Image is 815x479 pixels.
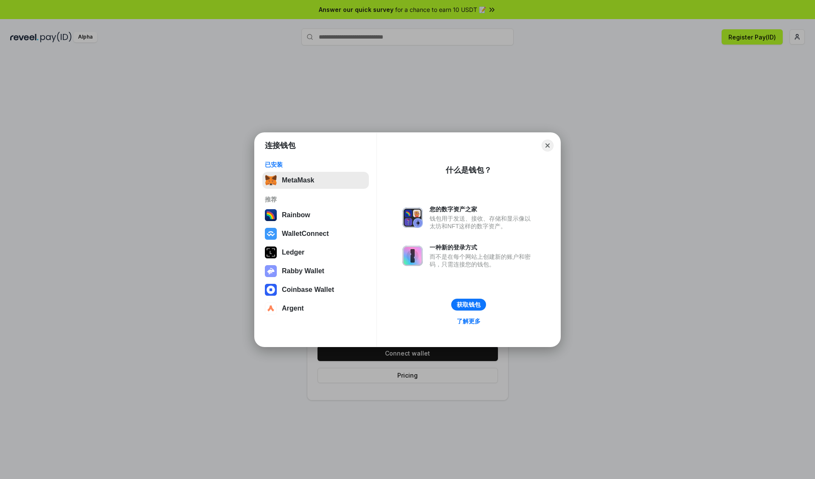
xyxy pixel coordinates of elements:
[265,265,277,277] img: svg+xml,%3Csvg%20xmlns%3D%22http%3A%2F%2Fwww.w3.org%2F2000%2Fsvg%22%20fill%3D%22none%22%20viewBox...
[265,196,366,203] div: 推荐
[457,317,481,325] div: 了解更多
[282,249,304,256] div: Ledger
[282,267,324,275] div: Rabby Wallet
[446,165,492,175] div: 什么是钱包？
[262,207,369,224] button: Rainbow
[430,253,535,268] div: 而不是在每个网站上创建新的账户和密码，只需连接您的钱包。
[262,263,369,280] button: Rabby Wallet
[402,207,423,228] img: svg+xml,%3Csvg%20xmlns%3D%22http%3A%2F%2Fwww.w3.org%2F2000%2Fsvg%22%20fill%3D%22none%22%20viewBox...
[262,225,369,242] button: WalletConnect
[262,244,369,261] button: Ledger
[265,303,277,314] img: svg+xml,%3Csvg%20width%3D%2228%22%20height%3D%2228%22%20viewBox%3D%220%200%2028%2028%22%20fill%3D...
[265,161,366,168] div: 已安装
[265,209,277,221] img: svg+xml,%3Csvg%20width%3D%22120%22%20height%3D%22120%22%20viewBox%3D%220%200%20120%20120%22%20fil...
[402,246,423,266] img: svg+xml,%3Csvg%20xmlns%3D%22http%3A%2F%2Fwww.w3.org%2F2000%2Fsvg%22%20fill%3D%22none%22%20viewBox...
[265,284,277,296] img: svg+xml,%3Csvg%20width%3D%2228%22%20height%3D%2228%22%20viewBox%3D%220%200%2028%2028%22%20fill%3D...
[262,281,369,298] button: Coinbase Wallet
[282,211,310,219] div: Rainbow
[542,140,554,151] button: Close
[265,140,295,151] h1: 连接钱包
[452,316,486,327] a: 了解更多
[282,305,304,312] div: Argent
[282,230,329,238] div: WalletConnect
[265,174,277,186] img: svg+xml,%3Csvg%20fill%3D%22none%22%20height%3D%2233%22%20viewBox%3D%220%200%2035%2033%22%20width%...
[282,286,334,294] div: Coinbase Wallet
[262,172,369,189] button: MetaMask
[265,247,277,258] img: svg+xml,%3Csvg%20xmlns%3D%22http%3A%2F%2Fwww.w3.org%2F2000%2Fsvg%22%20width%3D%2228%22%20height%3...
[430,215,535,230] div: 钱包用于发送、接收、存储和显示像以太坊和NFT这样的数字资产。
[262,300,369,317] button: Argent
[282,176,314,184] div: MetaMask
[430,244,535,251] div: 一种新的登录方式
[457,301,481,308] div: 获取钱包
[265,228,277,240] img: svg+xml,%3Csvg%20width%3D%2228%22%20height%3D%2228%22%20viewBox%3D%220%200%2028%2028%22%20fill%3D...
[451,299,486,311] button: 获取钱包
[430,205,535,213] div: 您的数字资产之家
